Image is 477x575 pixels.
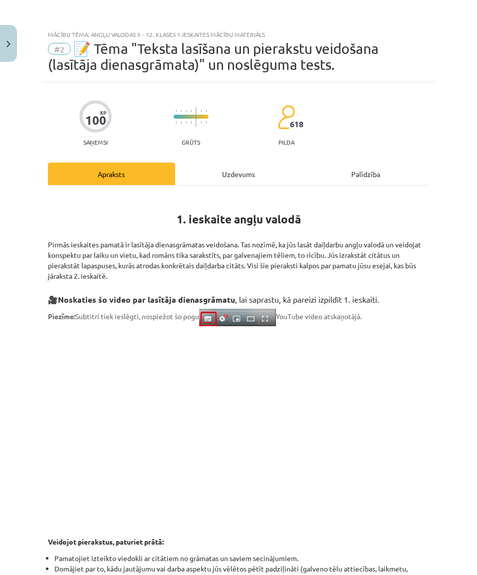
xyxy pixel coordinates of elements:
div: Apraksts [48,163,175,185]
span: #2 [48,43,71,55]
div: Palīdzība [302,163,429,185]
strong: Noskaties šo video par lasītāja dienasgrāmatu [58,294,235,305]
span: 618 [290,120,303,129]
span: 📝 Tēma "Teksta lasīšana un pierakstu veidošana (lasītāja dienasgrāmata)" un noslēguma tests. [48,40,379,73]
img: icon-short-line-57e1e144782c952c97e751825c79c345078a6d821885a25fce030b3d8c18986b.svg [206,121,207,124]
p: Grūts [182,139,200,146]
img: icon-short-line-57e1e144782c952c97e751825c79c345078a6d821885a25fce030b3d8c18986b.svg [186,121,187,124]
img: icon-short-line-57e1e144782c952c97e751825c79c345078a6d821885a25fce030b3d8c18986b.svg [201,121,202,124]
img: icon-short-line-57e1e144782c952c97e751825c79c345078a6d821885a25fce030b3d8c18986b.svg [206,110,207,112]
strong: Piezīme: [48,312,75,321]
strong: Veidojot pierakstus, paturiet prātā: [48,537,164,546]
img: icon-close-lesson-0947bae3869378f0d4975bcd49f059093ad1ed9edebbc8119c70593378902aed.svg [6,41,10,47]
img: icon-short-line-57e1e144782c952c97e751825c79c345078a6d821885a25fce030b3d8c18986b.svg [176,121,177,124]
img: icon-short-line-57e1e144782c952c97e751825c79c345078a6d821885a25fce030b3d8c18986b.svg [201,110,202,112]
li: Pamatojiet izteikto viedokli ar citātiem no grāmatas un saviem secinājumiem. [54,553,429,564]
div: Uzdevums [175,163,302,185]
img: icon-long-line-d9ea69661e0d244f92f715978eff75569469978d946b2353a9bb055b3ed8787d.svg [196,107,197,127]
img: icon-short-line-57e1e144782c952c97e751825c79c345078a6d821885a25fce030b3d8c18986b.svg [181,121,182,124]
img: icon-short-line-57e1e144782c952c97e751825c79c345078a6d821885a25fce030b3d8c18986b.svg [191,110,192,112]
p: pilda [278,139,294,146]
p: Pirmās ieskaites pamatā ir lasītāja dienasgrāmatas veidošana. Tas nozīmē, ka jūs lasāt daiļdarbu ... [48,229,429,281]
h3: 🎥 , lai saprastu, kā pareizi izpildīt 1. ieskaiti. [48,287,429,306]
strong: 1. ieskaite angļu valodā [177,212,301,226]
img: icon-short-line-57e1e144782c952c97e751825c79c345078a6d821885a25fce030b3d8c18986b.svg [191,121,192,124]
p: Saņemsi [79,139,112,146]
div: 100 [85,113,106,127]
div: Mācību tēma: Angļu valodas ii - 12. klases 1.ieskaites mācību materiāls [48,31,429,38]
span: Subtitri tiek ieslēgti, nospiežot šo pogu YouTube video atskaņotājā. [48,312,362,321]
img: icon-short-line-57e1e144782c952c97e751825c79c345078a6d821885a25fce030b3d8c18986b.svg [181,110,182,112]
img: icon-short-line-57e1e144782c952c97e751825c79c345078a6d821885a25fce030b3d8c18986b.svg [186,110,187,112]
img: students-c634bb4e5e11cddfef0936a35e636f08e4e9abd3cc4e673bd6f9a4125e45ecb1.svg [277,105,295,130]
span: XP [100,110,106,115]
img: icon-short-line-57e1e144782c952c97e751825c79c345078a6d821885a25fce030b3d8c18986b.svg [176,110,177,112]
